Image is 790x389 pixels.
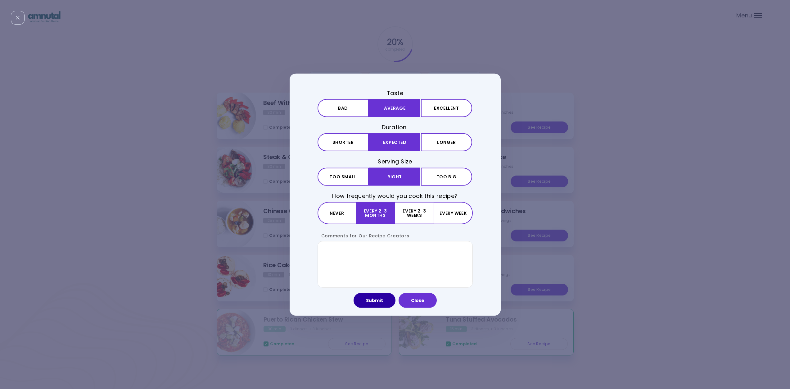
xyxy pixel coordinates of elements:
[399,293,437,308] button: Close
[354,293,395,308] button: Submit
[329,174,356,179] span: Too small
[356,202,395,224] button: Every 2-3 months
[421,167,472,185] button: Too big
[434,202,472,224] button: Every week
[318,192,473,199] h3: How frequently would you cook this recipe?
[369,167,420,185] button: Right
[421,99,472,117] button: Excellent
[395,202,434,224] button: Every 2-3 weeks
[318,232,409,239] label: Comments for Our Recipe Creators
[318,133,369,151] button: Shorter
[421,133,472,151] button: Longer
[318,99,369,117] button: Bad
[436,174,457,179] span: Too big
[369,133,420,151] button: Expected
[11,11,25,25] div: Close
[318,158,473,165] h3: Serving Size
[369,99,420,117] button: Average
[318,89,473,97] h3: Taste
[318,202,356,224] button: Never
[318,167,369,185] button: Too small
[318,123,473,131] h3: Duration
